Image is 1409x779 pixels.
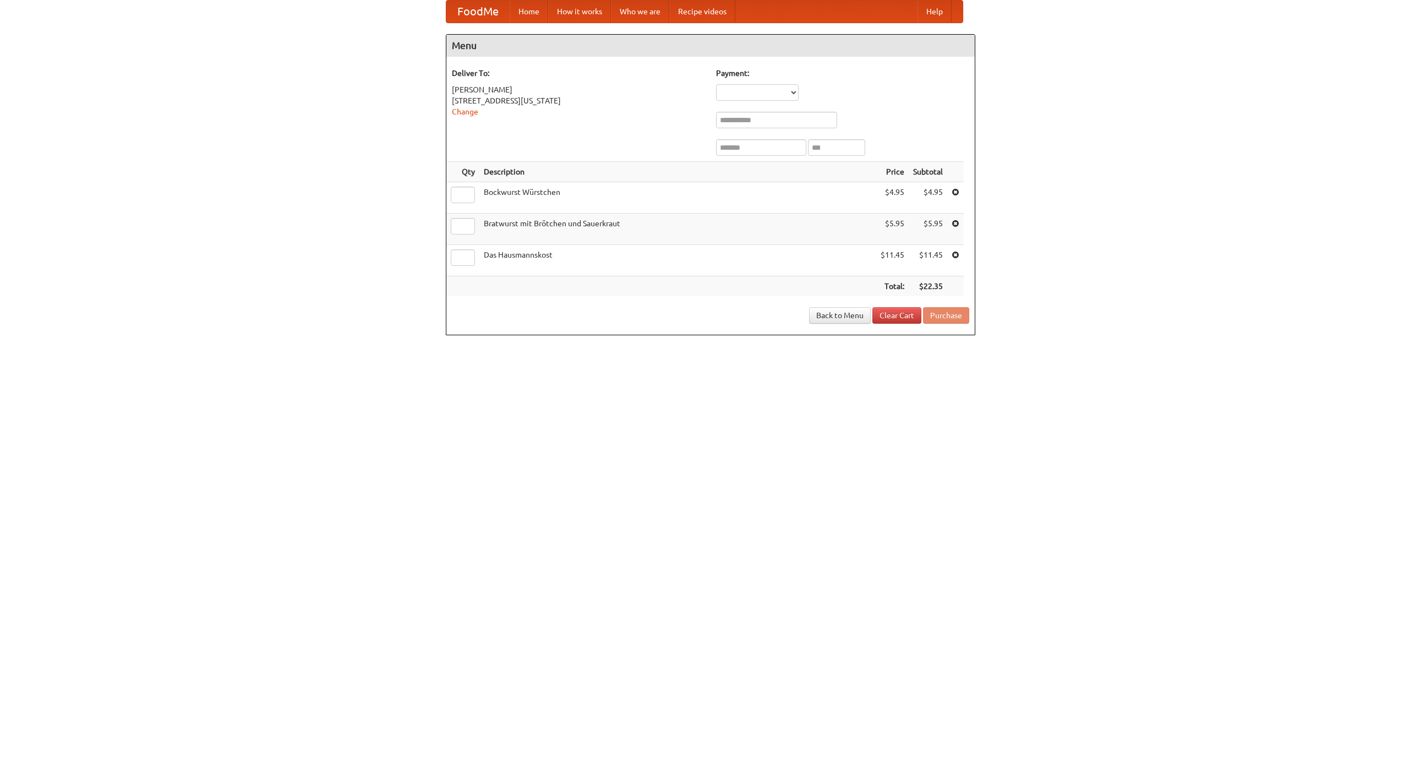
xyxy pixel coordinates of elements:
[876,276,909,297] th: Total:
[479,214,876,245] td: Bratwurst mit Brötchen und Sauerkraut
[909,214,947,245] td: $5.95
[452,68,705,79] h5: Deliver To:
[876,214,909,245] td: $5.95
[479,245,876,276] td: Das Hausmannskost
[669,1,735,23] a: Recipe videos
[909,276,947,297] th: $22.35
[452,95,705,106] div: [STREET_ADDRESS][US_STATE]
[909,162,947,182] th: Subtotal
[452,107,478,116] a: Change
[548,1,611,23] a: How it works
[876,245,909,276] td: $11.45
[716,68,969,79] h5: Payment:
[446,162,479,182] th: Qty
[909,245,947,276] td: $11.45
[479,162,876,182] th: Description
[872,307,921,324] a: Clear Cart
[510,1,548,23] a: Home
[876,162,909,182] th: Price
[452,84,705,95] div: [PERSON_NAME]
[876,182,909,214] td: $4.95
[918,1,952,23] a: Help
[923,307,969,324] button: Purchase
[446,1,510,23] a: FoodMe
[611,1,669,23] a: Who we are
[479,182,876,214] td: Bockwurst Würstchen
[909,182,947,214] td: $4.95
[446,35,975,57] h4: Menu
[809,307,871,324] a: Back to Menu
